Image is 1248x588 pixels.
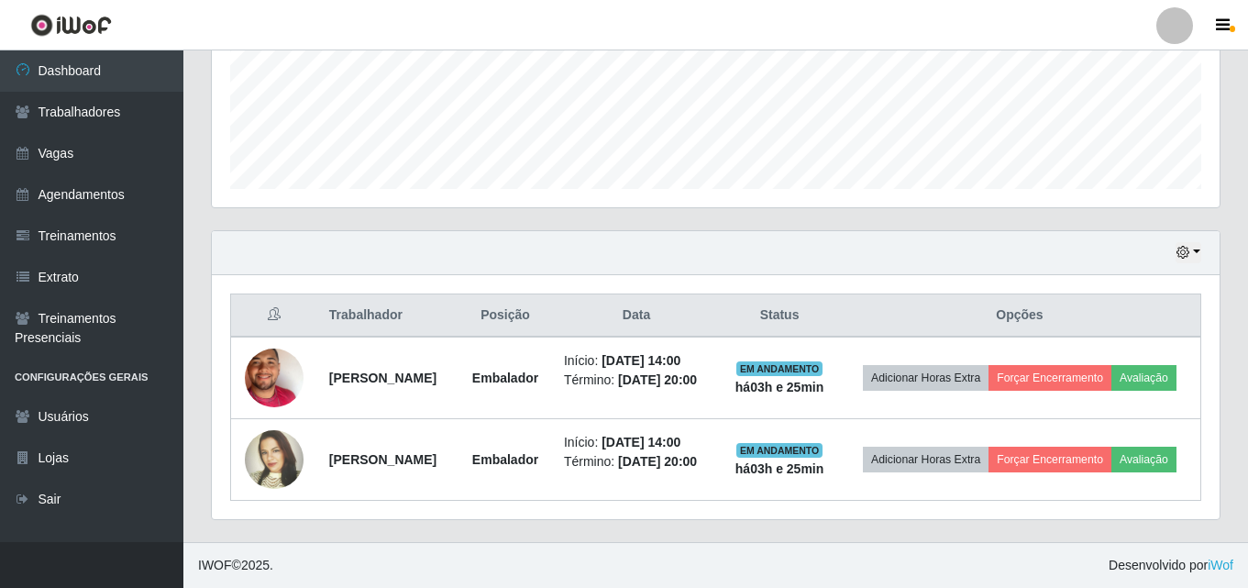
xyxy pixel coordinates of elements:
[1111,447,1176,472] button: Avaliação
[458,294,553,338] th: Posição
[198,556,273,575] span: © 2025 .
[564,433,709,452] li: Início:
[318,294,458,338] th: Trabalhador
[245,396,304,524] img: 1719496420169.jpeg
[602,353,680,368] time: [DATE] 14:00
[564,452,709,472] li: Término:
[839,294,1201,338] th: Opções
[735,461,824,476] strong: há 03 h e 25 min
[618,372,697,387] time: [DATE] 20:00
[553,294,720,338] th: Data
[245,326,304,430] img: 1698948532439.jpeg
[863,365,988,391] button: Adicionar Horas Extra
[198,558,232,572] span: IWOF
[988,365,1111,391] button: Forçar Encerramento
[736,443,823,458] span: EM ANDAMENTO
[1109,556,1233,575] span: Desenvolvido por
[329,452,436,467] strong: [PERSON_NAME]
[602,435,680,449] time: [DATE] 14:00
[736,361,823,376] span: EM ANDAMENTO
[735,380,824,394] strong: há 03 h e 25 min
[30,14,112,37] img: CoreUI Logo
[1208,558,1233,572] a: iWof
[863,447,988,472] button: Adicionar Horas Extra
[720,294,839,338] th: Status
[618,454,697,469] time: [DATE] 20:00
[1111,365,1176,391] button: Avaliação
[564,351,709,371] li: Início:
[472,452,538,467] strong: Embalador
[564,371,709,390] li: Término:
[472,371,538,385] strong: Embalador
[988,447,1111,472] button: Forçar Encerramento
[329,371,436,385] strong: [PERSON_NAME]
